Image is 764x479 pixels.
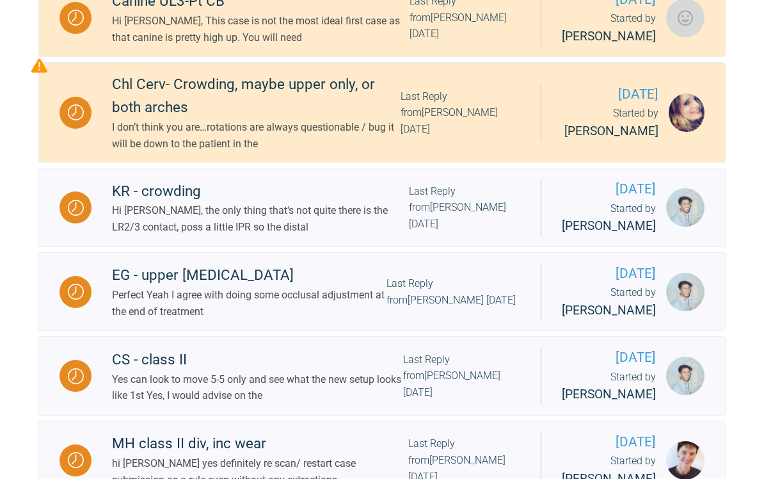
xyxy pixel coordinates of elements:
[112,371,403,404] div: Yes can look to move 5-5 only and see what the new setup looks like 1st Yes, I would advise on the
[68,368,84,384] img: Waiting
[68,284,84,300] img: Waiting
[112,13,410,45] div: Hi [PERSON_NAME], This case is not the most ideal first case as that canine is pretty high up. Yo...
[669,93,704,132] img: Claire Abbas
[564,124,658,138] span: [PERSON_NAME]
[68,200,84,216] img: Waiting
[666,273,704,311] img: Sai Mehta
[112,348,403,371] div: CS - class II
[68,452,84,468] img: Waiting
[562,84,658,105] span: [DATE]
[112,180,409,203] div: KR - crowding
[666,357,704,395] img: Sai Mehta
[68,10,84,26] img: Waiting
[112,264,386,287] div: EG - upper [MEDICAL_DATA]
[562,347,656,368] span: [DATE]
[112,119,401,152] div: I don’t think you are…rotations are always questionable / bug it will be down to the patient in the
[403,352,521,401] div: Last Reply from [PERSON_NAME] [DATE]
[562,179,656,200] span: [DATE]
[562,29,656,44] span: [PERSON_NAME]
[31,58,47,74] img: Priority
[112,73,401,119] div: Chl Cerv- Crowding, maybe upper only, or both arches
[562,369,656,405] div: Started by
[562,263,656,284] span: [DATE]
[38,252,726,332] a: WaitingEG - upper [MEDICAL_DATA]Perfect Yeah I agree with doing some occlusal adjustment at the e...
[68,104,84,120] img: Waiting
[112,287,386,320] div: Perfect Yeah I agree with doing some occlusal adjustment at the end of treatment
[562,105,658,141] div: Started by
[562,432,656,453] span: [DATE]
[38,168,726,247] a: WaitingKR - crowdingHi [PERSON_NAME], the only thing that's not quite there is the LR2/3 contact,...
[112,202,409,235] div: Hi [PERSON_NAME], the only thing that's not quite there is the LR2/3 contact, poss a little IPR s...
[409,183,520,232] div: Last Reply from [PERSON_NAME] [DATE]
[112,432,408,455] div: MH class II div, inc wear
[562,303,656,318] span: [PERSON_NAME]
[562,218,656,233] span: [PERSON_NAME]
[562,387,656,402] span: [PERSON_NAME]
[386,275,520,308] div: Last Reply from [PERSON_NAME] [DATE]
[562,10,656,46] div: Started by
[38,62,726,163] a: WaitingChl Cerv- Crowding, maybe upper only, or both archesI don’t think you are…rotations are al...
[666,188,704,227] img: Sai Mehta
[38,336,726,416] a: WaitingCS - class IIYes can look to move 5-5 only and see what the new setup looks like 1st Yes, ...
[401,88,520,138] div: Last Reply from [PERSON_NAME] [DATE]
[562,284,656,320] div: Started by
[562,200,656,236] div: Started by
